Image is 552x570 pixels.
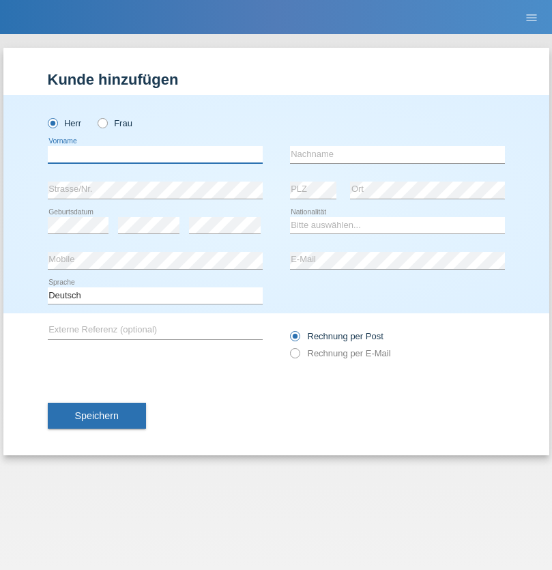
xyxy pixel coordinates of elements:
a: menu [518,13,545,21]
h1: Kunde hinzufügen [48,71,505,88]
input: Herr [48,118,57,127]
label: Rechnung per E-Mail [290,348,391,358]
label: Frau [98,118,132,128]
i: menu [525,11,538,25]
input: Rechnung per Post [290,331,299,348]
span: Speichern [75,410,119,421]
input: Frau [98,118,106,127]
label: Herr [48,118,82,128]
button: Speichern [48,403,146,429]
label: Rechnung per Post [290,331,383,341]
input: Rechnung per E-Mail [290,348,299,365]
